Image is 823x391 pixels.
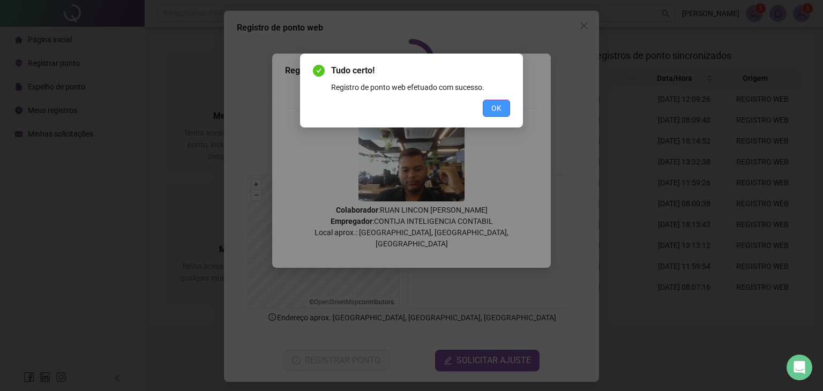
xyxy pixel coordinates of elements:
span: check-circle [313,65,325,77]
button: OK [483,100,510,117]
span: OK [491,102,502,114]
span: Tudo certo! [331,64,510,77]
div: Registro de ponto web efetuado com sucesso. [331,81,510,93]
div: Open Intercom Messenger [787,355,812,380]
